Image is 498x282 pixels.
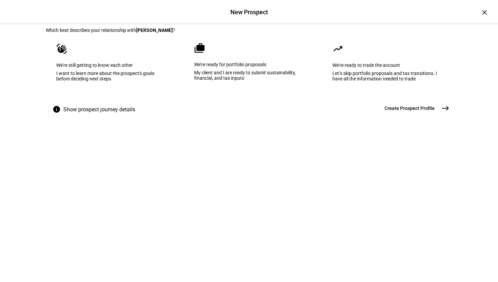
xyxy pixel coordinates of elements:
[56,62,166,68] div: We’re still getting to know each other
[63,101,135,118] span: Show prospect journey details
[322,33,452,101] eth-mega-radio-button: We're ready to trade the account
[194,70,304,81] div: My client and I are ready to submit sustainability, financial, and tax inputs
[136,27,173,33] b: [PERSON_NAME]
[385,105,435,112] span: Create Prospect Profile
[441,104,450,112] mat-icon: east
[56,43,67,54] mat-icon: waving_hand
[479,7,490,18] div: ×
[332,71,442,81] div: Let’s skip portfolio proposals and tax transitions. I have all the information needed to trade
[332,62,442,68] div: We're ready to trade the account
[184,33,314,101] eth-mega-radio-button: We’re ready for portfolio proposals
[53,105,61,113] mat-icon: info
[376,101,452,115] button: Create Prospect Profile
[46,101,145,118] button: Show prospect journey details
[46,27,452,33] div: Which best describes your relationship with ?
[194,62,304,67] div: We’re ready for portfolio proposals
[56,71,166,81] div: I want to learn more about the prospect's goals before deciding next steps
[46,33,176,101] eth-mega-radio-button: We’re still getting to know each other
[194,43,205,54] mat-icon: cases
[332,43,343,54] mat-icon: moving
